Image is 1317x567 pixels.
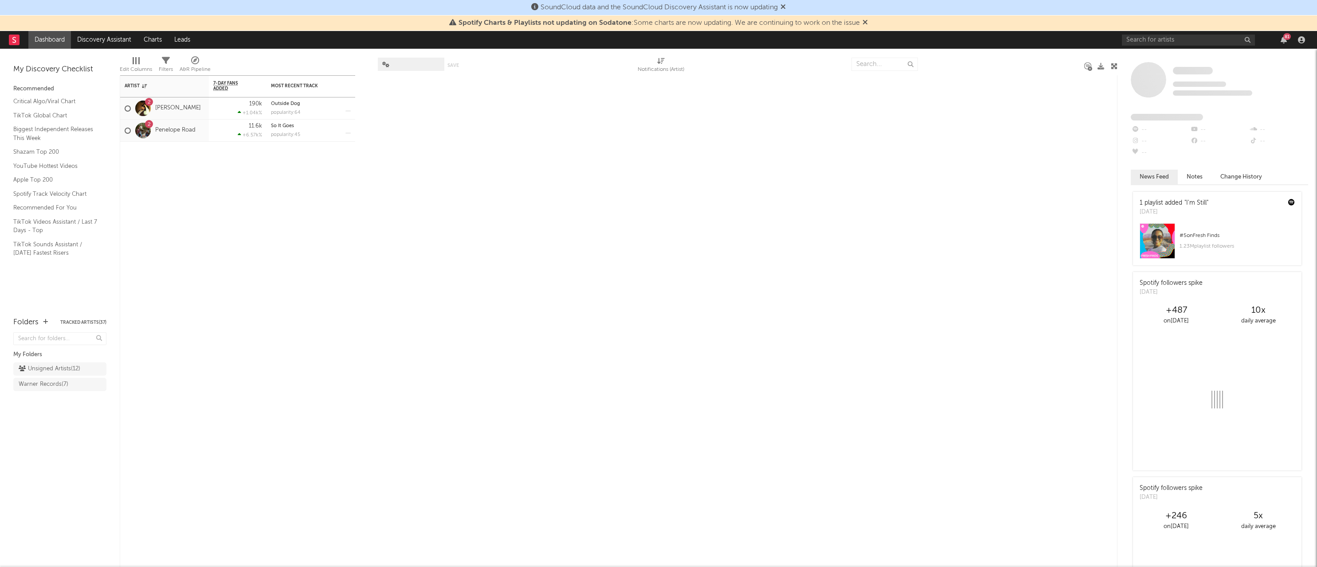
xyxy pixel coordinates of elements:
[159,53,173,79] div: Filters
[1131,136,1190,147] div: --
[120,64,152,75] div: Edit Columns
[28,31,71,49] a: Dashboard
[862,19,868,27] span: Dismiss
[159,64,173,75] div: Filters
[1190,124,1249,136] div: --
[1190,136,1249,147] div: --
[19,379,68,390] div: Warner Records ( 7 )
[271,124,294,128] a: So It Goes
[13,240,98,258] a: TikTok Sounds Assistant / [DATE] Fastest Risers
[13,317,39,328] div: Folders
[238,132,262,138] div: +6.57k %
[1173,66,1213,75] a: Some Artist
[1131,147,1190,159] div: --
[13,362,106,376] a: Unsigned Artists(12)
[1217,316,1299,326] div: daily average
[13,111,98,120] a: TikTok Global Chart
[271,101,351,106] div: Outside Dog
[60,320,106,325] button: Tracked Artists(37)
[1140,198,1208,208] div: 1 playlist added
[137,31,168,49] a: Charts
[1140,493,1203,502] div: [DATE]
[1180,230,1295,241] div: # 5 on Fresh Finds
[13,203,98,213] a: Recommended For You
[1217,521,1299,532] div: daily average
[168,31,196,49] a: Leads
[1131,114,1203,120] span: Fans Added by Platform
[13,189,98,199] a: Spotify Track Velocity Chart
[13,332,106,345] input: Search for folders...
[1140,279,1203,288] div: Spotify followers spike
[638,64,684,75] div: Notifications (Artist)
[447,63,459,68] button: Save
[459,19,860,27] span: : Some charts are now updating. We are continuing to work on the issue
[13,217,98,235] a: TikTok Videos Assistant / Last 7 Days - Top
[1173,67,1213,74] span: Some Artist
[1283,33,1291,40] div: 81
[13,175,98,185] a: Apple Top 200
[1180,241,1295,252] div: 1.23M playlist followers
[180,64,211,75] div: A&R Pipeline
[271,110,301,115] div: popularity: 64
[271,101,300,106] a: Outside Dog
[1249,124,1308,136] div: --
[1122,35,1255,46] input: Search for artists
[541,4,778,11] span: SoundCloud data and the SoundCloud Discovery Assistant is now updating
[271,124,351,128] div: So It Goes
[120,53,152,79] div: Edit Columns
[213,81,249,91] span: 7-Day Fans Added
[271,132,300,137] div: popularity: 45
[1135,511,1217,521] div: +246
[13,350,106,360] div: My Folders
[1178,170,1211,184] button: Notes
[1131,170,1178,184] button: News Feed
[1131,124,1190,136] div: --
[1140,484,1203,493] div: Spotify followers spike
[1173,82,1226,87] span: Tracking Since: [DATE]
[1135,305,1217,316] div: +487
[13,147,98,157] a: Shazam Top 200
[19,364,80,374] div: Unsigned Artists ( 12 )
[1140,288,1203,297] div: [DATE]
[271,83,337,89] div: Most Recent Track
[13,84,106,94] div: Recommended
[1140,208,1208,217] div: [DATE]
[180,53,211,79] div: A&R Pipeline
[780,4,786,11] span: Dismiss
[851,58,918,71] input: Search...
[13,97,98,106] a: Critical Algo/Viral Chart
[1249,136,1308,147] div: --
[1211,170,1271,184] button: Change History
[238,110,262,116] div: +1.04k %
[13,378,106,391] a: Warner Records(7)
[13,161,98,171] a: YouTube Hottest Videos
[155,105,201,112] a: [PERSON_NAME]
[1135,521,1217,532] div: on [DATE]
[1217,305,1299,316] div: 10 x
[71,31,137,49] a: Discovery Assistant
[459,19,631,27] span: Spotify Charts & Playlists not updating on Sodatone
[249,123,262,129] div: 11.6k
[13,64,106,75] div: My Discovery Checklist
[1217,511,1299,521] div: 5 x
[1173,90,1252,96] span: 0 fans last week
[1133,223,1301,265] a: #5onFresh Finds1.23Mplaylist followers
[1135,316,1217,326] div: on [DATE]
[125,83,191,89] div: Artist
[1281,36,1287,43] button: 81
[249,101,262,107] div: 190k
[1184,200,1208,206] a: "I'm Still"
[638,53,684,79] div: Notifications (Artist)
[13,124,98,143] a: Biggest Independent Releases This Week
[155,127,196,134] a: Penelope Road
